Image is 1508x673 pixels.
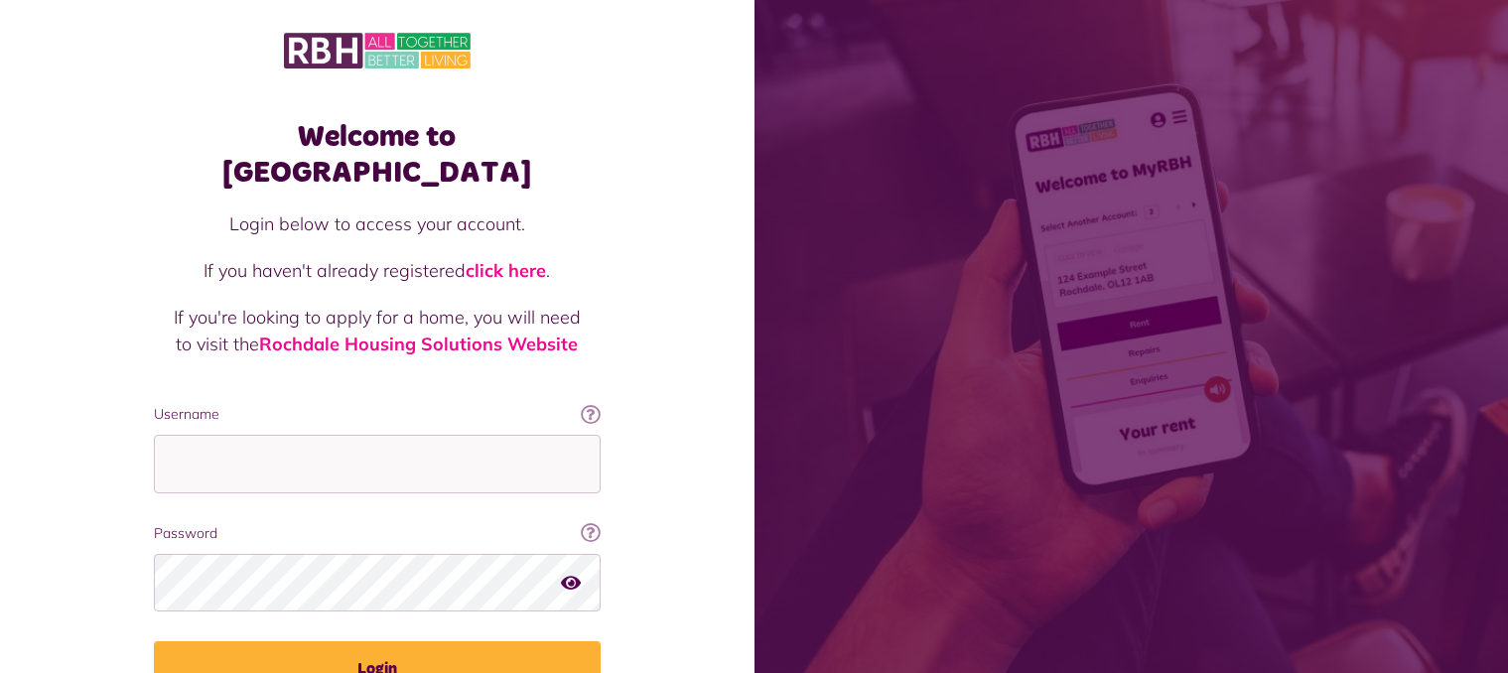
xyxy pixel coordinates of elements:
h1: Welcome to [GEOGRAPHIC_DATA] [154,119,601,191]
a: click here [466,259,546,282]
label: Password [154,523,601,544]
p: If you haven't already registered . [174,257,581,284]
img: MyRBH [284,30,471,71]
label: Username [154,404,601,425]
a: Rochdale Housing Solutions Website [259,333,578,355]
p: If you're looking to apply for a home, you will need to visit the [174,304,581,357]
p: Login below to access your account. [174,210,581,237]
